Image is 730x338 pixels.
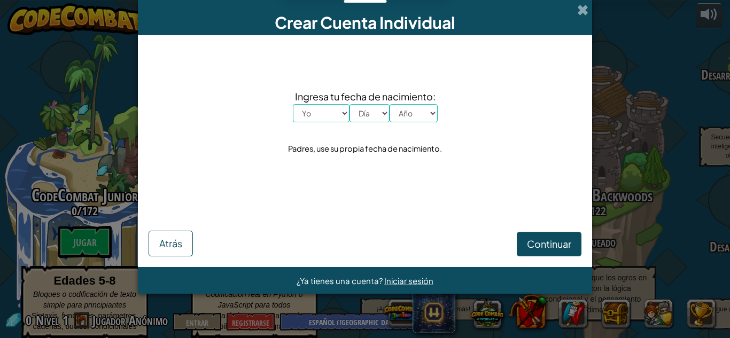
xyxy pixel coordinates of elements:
a: Iniciar sesión [384,276,433,286]
font: Padres, use su propia fecha de nacimiento. [288,144,442,153]
font: ¿Ya tienes una cuenta? [297,276,383,286]
font: Ingresa tu fecha de nacimiento: [295,90,436,103]
button: Continuar [517,232,581,256]
button: Atrás [149,231,193,256]
font: Atrás [159,237,182,249]
font: Continuar [527,238,571,250]
font: Crear Cuenta Individual [275,12,455,33]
